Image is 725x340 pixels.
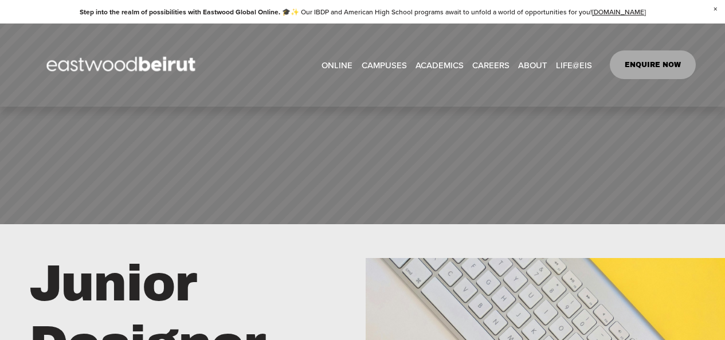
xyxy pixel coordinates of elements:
a: CAREERS [472,56,510,73]
a: folder dropdown [556,56,592,73]
a: [DOMAIN_NAME] [592,7,646,17]
a: ENQUIRE NOW [610,50,696,79]
span: LIFE@EIS [556,57,592,73]
span: CAMPUSES [362,57,407,73]
a: folder dropdown [416,56,464,73]
a: folder dropdown [362,56,407,73]
a: ONLINE [322,56,352,73]
img: EastwoodIS Global Site [29,36,216,94]
span: ACADEMICS [416,57,464,73]
a: folder dropdown [518,56,547,73]
span: ABOUT [518,57,547,73]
